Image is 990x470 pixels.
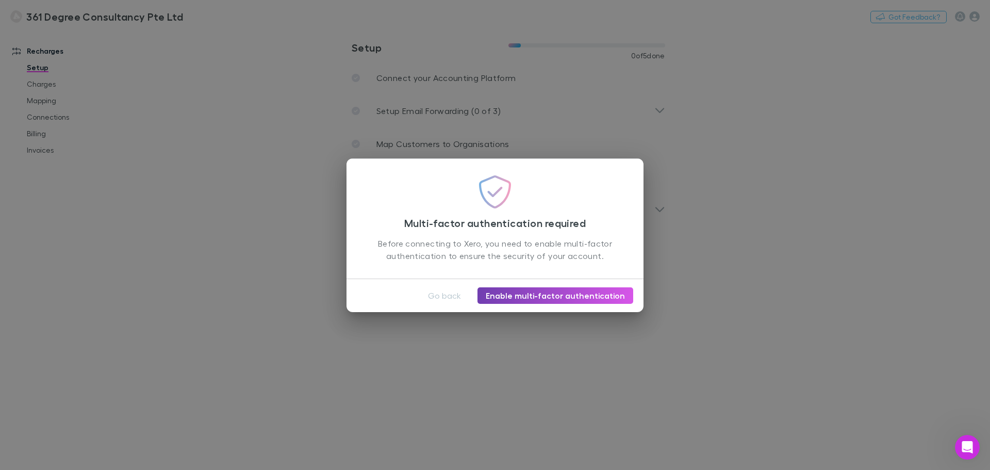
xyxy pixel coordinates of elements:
iframe: Intercom live chat [955,435,980,460]
p: Before connecting to Xero, you need to enable multi-factor authentication to ensure the security ... [363,229,627,262]
a: Enable multi-factor authentication [477,287,633,304]
button: Go back [420,287,469,304]
h3: Multi-factor authentication required [363,208,627,229]
img: ShieldCheck.svg [478,175,511,208]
